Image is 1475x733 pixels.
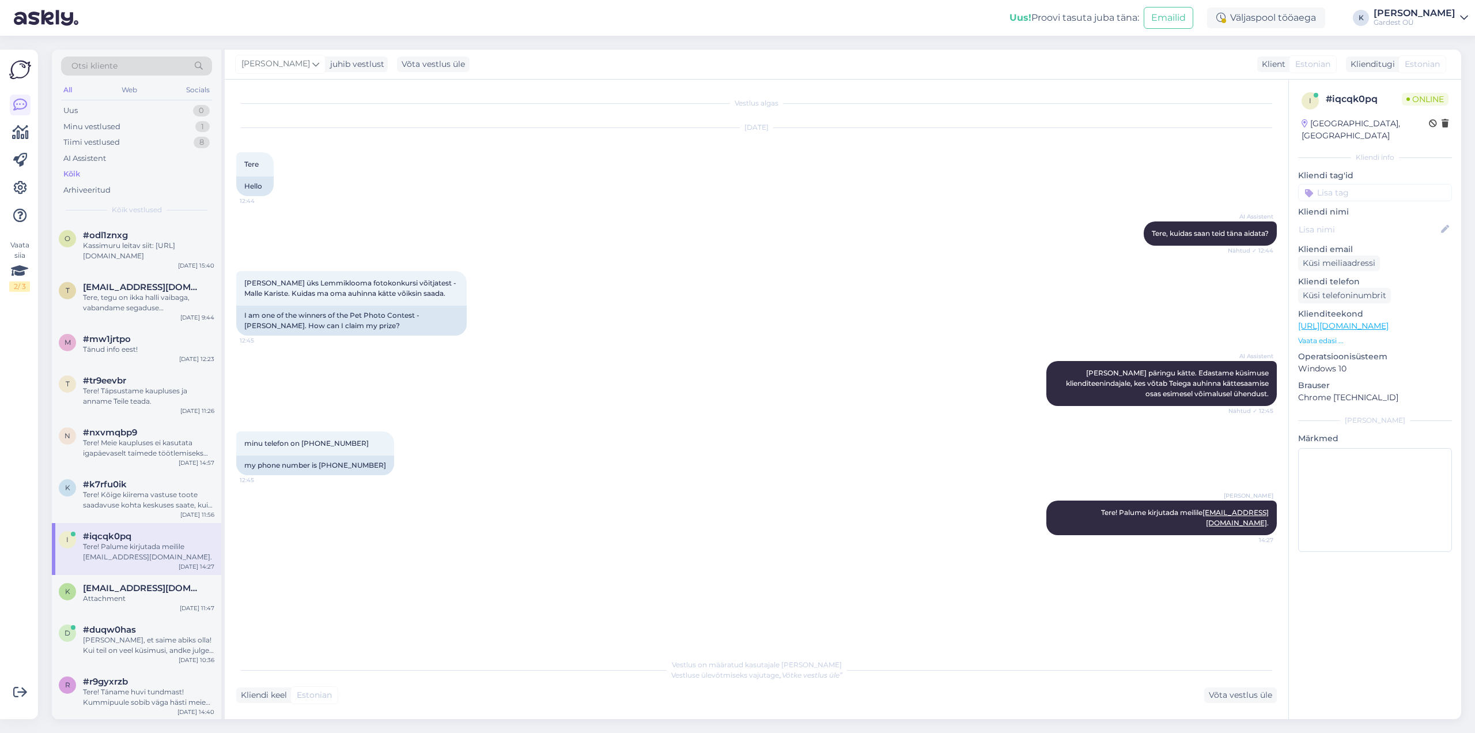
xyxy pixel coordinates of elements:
span: [PERSON_NAME] [1224,491,1273,500]
div: Vestlus algas [236,98,1277,108]
div: [DATE] 11:56 [180,510,214,519]
span: d [65,629,70,637]
span: T [66,286,70,295]
span: Tere, kuidas saan teid täna aidata? [1152,229,1269,238]
span: Vestlus on määratud kasutajale [PERSON_NAME] [672,660,842,669]
span: #mw1jrtpo [83,334,131,344]
a: [PERSON_NAME]Gardest OÜ [1374,9,1468,27]
input: Lisa tag [1298,184,1452,201]
div: # iqcqk0pq [1326,92,1402,106]
a: [EMAIL_ADDRESS][DOMAIN_NAME] [1202,508,1269,527]
div: Võta vestlus üle [1204,687,1277,703]
div: Tere, tegu on ikka halli vaibaga, vabandame segaduse [PERSON_NAME] täname tähelepanu juhtimast. L... [83,292,214,313]
div: Attachment [83,593,214,604]
span: o [65,234,70,243]
div: juhib vestlust [326,58,384,70]
div: [DATE] 11:26 [180,407,214,415]
span: #iqcqk0pq [83,531,131,542]
span: AI Assistent [1230,212,1273,221]
p: Windows 10 [1298,363,1452,375]
span: 12:45 [240,476,283,484]
a: [URL][DOMAIN_NAME] [1298,321,1389,331]
p: Vaata edasi ... [1298,336,1452,346]
p: Kliendi tag'id [1298,170,1452,182]
span: Estonian [1295,58,1330,70]
span: m [65,338,71,347]
span: t [66,379,70,388]
span: Vestluse ülevõtmiseks vajutage [671,671,842,679]
div: [DATE] 11:47 [180,604,214,612]
b: Uus! [1009,12,1031,23]
span: n [65,431,70,440]
span: Nähtud ✓ 12:45 [1228,407,1273,415]
div: Tere! Täname huvi tundmast! Kummipuule sobib väga hästi meie keskuses müüdav see muld : [URL][DOM... [83,687,214,708]
div: Tere! Meie kaupluses ei kasutata igapäevaselt taimede töötlemiseks keemilisi pestitsiide. Kahjuri... [83,438,214,458]
span: k [65,587,70,596]
div: AI Assistent [63,153,106,164]
div: Kõik [63,168,80,180]
span: k [65,483,70,492]
div: Tänud info eest! [83,344,214,355]
button: Emailid [1144,7,1193,29]
span: minu telefon on [PHONE_NUMBER] [244,439,369,448]
div: Küsi meiliaadressi [1298,255,1380,271]
div: All [61,82,74,97]
span: Tere [244,160,259,168]
div: [DATE] 9:44 [180,313,214,322]
div: K [1353,10,1369,26]
p: Klienditeekond [1298,308,1452,320]
p: Märkmed [1298,433,1452,445]
div: [GEOGRAPHIC_DATA], [GEOGRAPHIC_DATA] [1302,118,1429,142]
div: [DATE] [236,122,1277,133]
span: Tere! Palume kirjutada meilile . [1101,508,1269,527]
span: #k7rfu0ik [83,479,127,490]
span: #tr9eevbr [83,375,126,386]
div: [DATE] 15:40 [178,261,214,270]
span: #nxvmqbp9 [83,427,137,438]
div: Klienditugi [1346,58,1395,70]
i: „Võtke vestlus üle” [779,671,842,679]
div: [PERSON_NAME], et saime abiks olla! Kui teil on veel küsimusi, andke julgelt teada. [83,635,214,656]
div: Proovi tasuta juba täna: [1009,11,1139,25]
div: Web [119,82,139,97]
span: AI Assistent [1230,352,1273,360]
span: [PERSON_NAME] üks Lemmiklooma fotokonkursi võitjatest - Malle Kariste. Kuidas ma oma auhinna kätt... [244,279,458,298]
span: i [1309,96,1311,105]
div: [DATE] 10:36 [179,656,214,664]
div: [PERSON_NAME] [1298,415,1452,426]
div: Kliendi keel [236,689,287,701]
span: #duqw0has [83,625,136,635]
div: Hello [236,176,274,196]
p: Operatsioonisüsteem [1298,351,1452,363]
span: [PERSON_NAME] [241,58,310,70]
div: Väljaspool tööaega [1207,7,1325,28]
div: Uus [63,105,78,116]
span: #odl1znxg [83,230,128,240]
div: Võta vestlus üle [397,57,470,72]
span: Kõik vestlused [112,205,162,215]
span: 14:27 [1230,536,1273,544]
div: [DATE] 14:57 [179,458,214,467]
img: Askly Logo [9,59,31,81]
div: Küsi telefoninumbrit [1298,288,1391,303]
span: 12:45 [240,336,283,345]
span: Estonian [297,689,332,701]
div: Vaata siia [9,240,30,292]
div: Gardest OÜ [1374,18,1455,27]
div: [PERSON_NAME] [1374,9,1455,18]
span: Estonian [1405,58,1440,70]
input: Lisa nimi [1299,223,1439,236]
span: #r9gyxrzb [83,676,128,687]
div: Kassimuru leitav siit: [URL][DOMAIN_NAME] [83,240,214,261]
span: karjet@hot.ee [83,583,203,593]
div: Tere! Täpsustame kaupluses ja anname Teile teada. [83,386,214,407]
p: Chrome [TECHNICAL_ID] [1298,392,1452,404]
div: [DATE] 14:40 [177,708,214,716]
p: Kliendi nimi [1298,206,1452,218]
span: Otsi kliente [71,60,118,72]
div: 0 [193,105,210,116]
div: 1 [195,121,210,133]
p: Kliendi email [1298,243,1452,255]
div: Klient [1257,58,1285,70]
p: Kliendi telefon [1298,276,1452,288]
